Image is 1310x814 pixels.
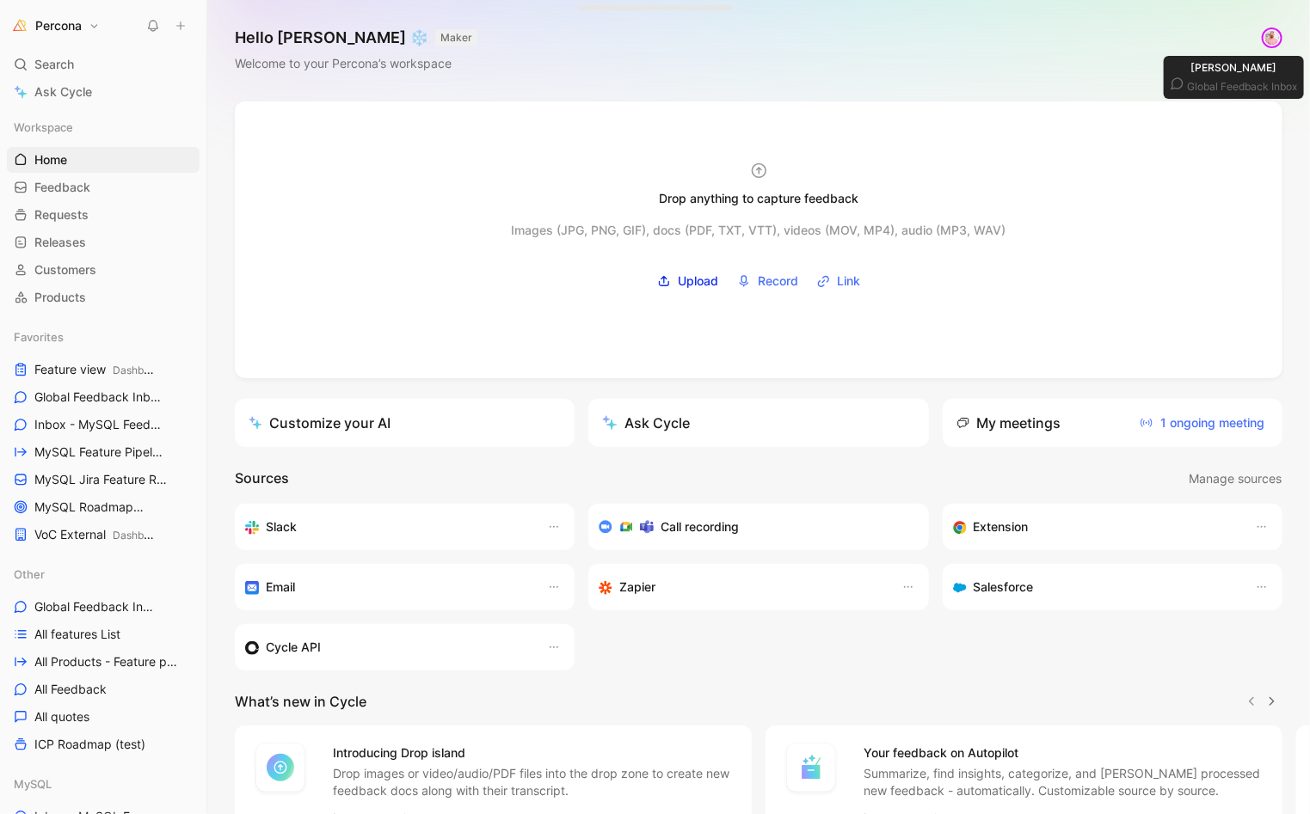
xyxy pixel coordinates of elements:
button: Manage sources [1188,468,1282,490]
label: Upload [651,268,724,294]
a: ICP Roadmap (test) [7,731,200,757]
a: Requests [7,202,200,228]
a: MySQL Feature Pipeline [7,439,200,465]
div: Ask Cycle [602,413,690,433]
button: MAKER [435,29,477,46]
span: Global Feedback Inbox [34,598,157,615]
span: MySQL Roadmap [34,499,159,517]
span: Products [34,289,86,306]
h1: Percona [35,18,82,34]
span: Global Feedback Inbox [34,389,163,407]
a: Home [7,147,200,173]
span: Record [758,271,798,291]
a: All quotes [7,704,200,730]
span: ICP Roadmap (test) [34,736,145,753]
h3: Slack [266,517,297,537]
span: Dashboards [113,529,170,542]
p: Drop images or video/audio/PDF files into the drop zone to create new feedback docs along with th... [333,765,731,799]
p: Summarize, find insights, categorize, and [PERSON_NAME] processed new feedback - automatically. C... [864,765,1262,799]
span: All quotes [34,708,89,725]
a: MySQL Jira Feature Requests [7,467,200,493]
img: Percona [11,17,28,34]
div: Capture feedback from thousands of sources with Zapier (survey results, recordings, sheets, etc). [599,577,883,597]
span: All Products - Feature pipeline [34,653,178,670]
span: Favorites [14,328,64,346]
div: Workspace [7,114,200,140]
span: Feedback [34,179,90,196]
div: Images (JPG, PNG, GIF), docs (PDF, TXT, VTT), videos (MOV, MP4), audio (MP3, WAV) [512,220,1006,241]
span: All Feedback [34,681,107,698]
div: My meetings [956,413,1061,433]
h2: Sources [235,468,289,490]
div: Forward emails to your feedback inbox [245,577,530,597]
img: avatar [1264,29,1281,46]
a: MySQL RoadmapMySQL [7,494,200,520]
span: MySQL Feature Pipeline [34,444,165,462]
a: Customers [7,257,200,283]
button: Record [731,268,804,294]
span: All features List [34,626,120,643]
a: VoC ExternalDashboards [7,522,200,548]
a: Customize your AI [235,399,575,447]
span: Customers [34,261,96,278]
div: Drop anything to capture feedback [659,188,858,209]
h3: Salesforce [974,577,1034,597]
button: Link [811,268,866,294]
button: 1 ongoing meeting [1135,409,1269,437]
div: Search [7,52,200,77]
span: VoC External [34,526,158,544]
span: Feature view [34,361,158,379]
div: Favorites [7,324,200,350]
span: Link [837,271,860,291]
span: MySQL [14,775,52,793]
a: Global Feedback Inbox [7,594,200,620]
span: Inbox - MySQL Feedback [34,416,166,434]
span: Other [14,566,45,583]
h3: Email [266,577,295,597]
a: Feedback [7,174,200,200]
div: Welcome to your Percona’s workspace [235,53,477,74]
h3: Zapier [619,577,655,597]
a: All features List [7,621,200,647]
span: Releases [34,234,86,251]
div: Capture feedback from anywhere on the web [953,517,1238,537]
span: MySQL [140,501,176,514]
div: Customize your AI [249,413,391,433]
span: 1 ongoing meeting [1140,413,1264,433]
span: Search [34,54,74,75]
a: Ask Cycle [7,79,200,105]
h3: Cycle API [266,637,321,658]
a: Feature viewDashboards [7,357,200,383]
div: OtherGlobal Feedback InboxAll features ListAll Products - Feature pipelineAll FeedbackAll quotesI... [7,561,200,757]
span: Home [34,151,67,168]
a: Releases [7,230,200,255]
a: Products [7,285,200,310]
h4: Introducing Drop island [333,743,731,763]
h3: Call recording [661,517,739,537]
div: Other [7,561,200,587]
button: Ask Cycle [588,399,928,447]
div: Sync customers & send feedback from custom sources. Get inspired by our favorite use case [245,637,530,658]
h1: Hello [PERSON_NAME] ❄️ [235,28,477,48]
a: Global Feedback Inbox [7,384,200,410]
span: Workspace [14,119,73,136]
button: PerconaPercona [7,14,104,38]
a: Inbox - MySQL Feedback [7,412,200,438]
div: Record & transcribe meetings from Zoom, Meet & Teams. [599,517,904,537]
span: Requests [34,206,89,223]
h4: Your feedback on Autopilot [864,743,1262,763]
h3: Extension [974,517,1029,537]
span: MySQL Jira Feature Requests [34,471,169,489]
a: All Products - Feature pipeline [7,649,200,675]
a: All Feedback [7,676,200,702]
span: Dashboards [113,364,170,376]
span: Manage sources [1189,468,1282,489]
span: Ask Cycle [34,82,92,102]
h2: What’s new in Cycle [235,691,366,712]
div: Sync your customers, send feedback and get updates in Slack [245,517,530,537]
div: MySQL [7,771,200,797]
